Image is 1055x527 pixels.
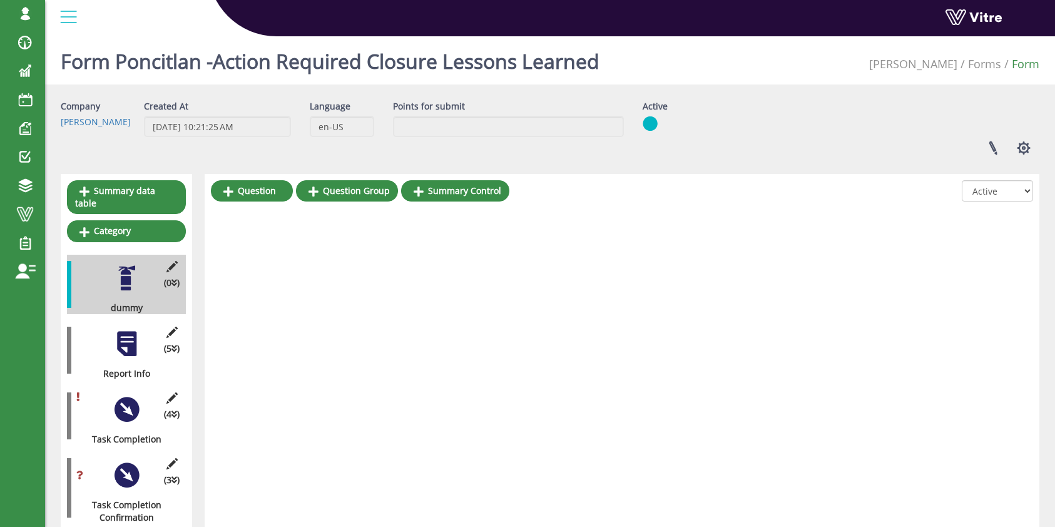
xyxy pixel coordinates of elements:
label: Created At [144,100,188,113]
div: Task Completion [67,433,176,446]
label: Company [61,100,100,113]
h1: Form Poncitlan -Action Required Closure Lessons Learned [61,31,599,84]
span: (3 ) [164,474,180,486]
img: yes [643,116,658,131]
div: Task Completion Confirmation [67,499,176,524]
span: (4 ) [164,408,180,421]
li: Form [1001,56,1039,73]
label: Active [643,100,668,113]
a: Forms [968,56,1001,71]
a: Question [211,180,293,202]
label: Language [310,100,350,113]
a: Summary Control [401,180,509,202]
label: Points for submit [393,100,465,113]
div: Report Info [67,367,176,380]
span: (5 ) [164,342,180,355]
a: [PERSON_NAME] [61,116,131,128]
a: Category [67,220,186,242]
a: Summary data table [67,180,186,214]
a: [PERSON_NAME] [869,56,957,71]
div: dummy [67,302,176,314]
span: (0 ) [164,277,180,289]
a: Question Group [296,180,398,202]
